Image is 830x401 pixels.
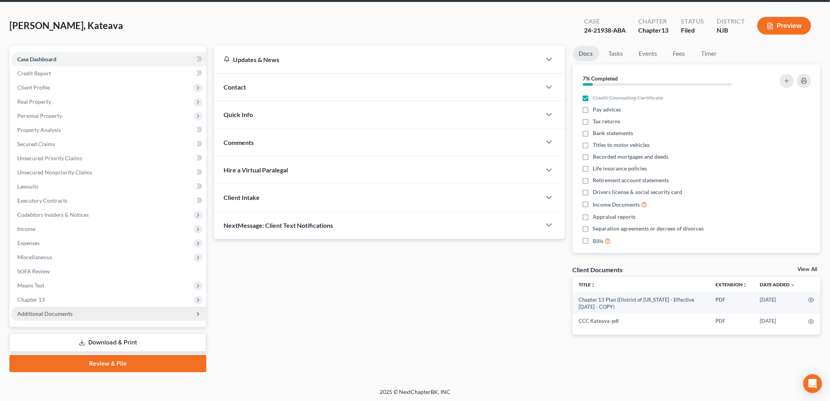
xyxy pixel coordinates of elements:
[9,20,123,31] span: [PERSON_NAME], Kateava
[716,282,748,287] a: Extensionunfold_more
[798,267,817,272] a: View All
[11,264,206,278] a: SOFA Review
[638,26,668,35] div: Chapter
[224,83,246,91] span: Contact
[17,112,62,119] span: Personal Property
[17,56,56,62] span: Case Dashboard
[593,129,633,137] span: Bank statements
[17,183,38,190] span: Lawsuits
[9,355,206,372] a: Review & File
[591,283,596,287] i: unfold_more
[11,66,206,81] a: Credit Report
[224,222,333,229] span: NextMessage: Client Text Notifications
[584,17,626,26] div: Case
[17,310,73,317] span: Additional Documents
[593,188,683,196] span: Drivers license & social security card
[17,155,82,161] span: Unsecured Priority Claims
[224,139,254,146] span: Comments
[695,46,723,61] a: Timer
[17,141,55,147] span: Secured Claims
[17,211,89,218] span: Codebtors Insiders & Notices
[579,282,596,287] a: Titleunfold_more
[791,283,795,287] i: expand_more
[17,126,61,133] span: Property Analysis
[593,237,604,245] span: Bills
[17,254,52,260] span: Miscellaneous
[803,374,822,393] div: Open Intercom Messenger
[633,46,664,61] a: Events
[593,106,621,114] span: Pay advices
[593,176,669,184] span: Retirement account statements
[593,213,636,221] span: Appraisal reports
[593,225,704,233] span: Separation agreements or decrees of divorces
[757,17,811,35] button: Preview
[17,197,67,204] span: Executory Contracts
[224,166,288,174] span: Hire a Virtual Paralegal
[17,70,51,77] span: Credit Report
[11,179,206,194] a: Lawsuits
[593,201,640,209] span: Income Documents
[754,293,802,314] td: [DATE]
[593,117,621,125] span: Tax returns
[224,111,253,118] span: Quick Info
[583,75,618,82] strong: 7% Completed
[638,17,668,26] div: Chapter
[224,194,260,201] span: Client Intake
[11,137,206,151] a: Secured Claims
[593,153,669,161] span: Recorded mortgages and deeds
[17,282,44,289] span: Means Test
[717,26,745,35] div: NJB
[717,17,745,26] div: District
[593,141,650,149] span: Titles to motor vehicles
[17,169,92,176] span: Unsecured Nonpriority Claims
[573,293,710,314] td: Chapter 13 Plan (District of [US_STATE] - Effective [DATE] - COPY)
[11,52,206,66] a: Case Dashboard
[593,94,663,102] span: Credit Counseling Certificate
[11,151,206,165] a: Unsecured Priority Claims
[11,194,206,208] a: Executory Contracts
[224,55,532,64] div: Updates & News
[17,296,45,303] span: Chapter 13
[593,165,647,172] span: Life insurance policies
[681,17,704,26] div: Status
[17,240,40,246] span: Expenses
[584,26,626,35] div: 24-21938-ABA
[754,314,802,328] td: [DATE]
[9,333,206,352] a: Download & Print
[573,314,710,328] td: CCC Kateava-pdf
[760,282,795,287] a: Date Added expand_more
[743,283,748,287] i: unfold_more
[11,165,206,179] a: Unsecured Nonpriority Claims
[17,98,51,105] span: Real Property
[710,314,754,328] td: PDF
[602,46,630,61] a: Tasks
[11,123,206,137] a: Property Analysis
[681,26,704,35] div: Filed
[17,268,50,275] span: SOFA Review
[17,225,35,232] span: Income
[710,293,754,314] td: PDF
[667,46,692,61] a: Fees
[573,46,599,61] a: Docs
[573,266,623,274] div: Client Documents
[661,26,668,34] span: 13
[17,84,50,91] span: Client Profile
